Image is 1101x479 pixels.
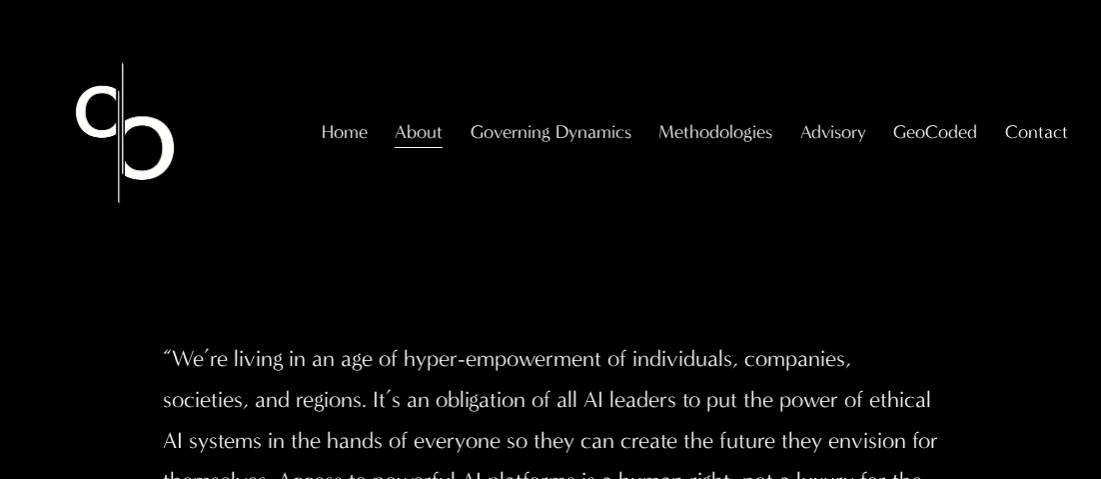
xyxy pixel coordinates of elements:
[1005,114,1068,151] a: folder dropdown
[163,345,172,372] span: “
[322,114,368,151] a: Home
[395,114,443,151] a: folder dropdown
[800,114,866,151] a: folder dropdown
[658,116,772,150] span: Methodologies
[800,116,866,150] span: Advisory
[395,116,443,150] span: About
[471,116,631,150] span: Governing Dynamics
[1005,116,1068,150] span: Contact
[893,114,977,151] a: GeoCoded
[658,114,772,151] a: folder dropdown
[33,41,217,225] img: Christopher Sanchez &amp; Co.
[471,114,631,151] a: folder dropdown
